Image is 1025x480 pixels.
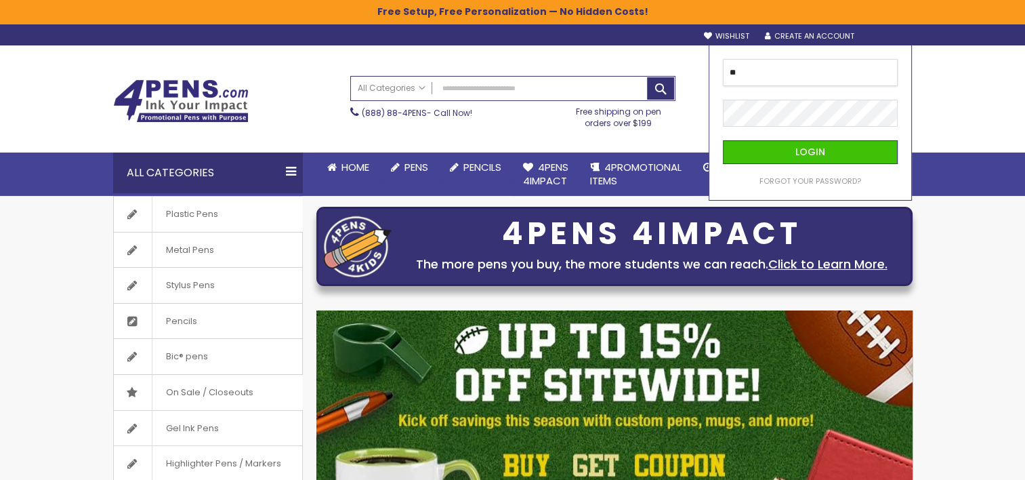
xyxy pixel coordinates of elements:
a: Gel Ink Pens [114,411,302,446]
a: Metal Pens [114,233,302,268]
a: Bic® pens [114,339,302,374]
span: Plastic Pens [152,197,232,232]
a: On Sale / Closeouts [114,375,302,410]
div: 4PENS 4IMPACT [398,220,905,248]
span: Pencils [463,160,501,174]
div: Sign In [867,32,912,42]
span: Gel Ink Pens [152,411,232,446]
a: 4Pens4impact [512,153,579,197]
img: four_pen_logo.png [324,216,392,277]
a: Plastic Pens [114,197,302,232]
a: Wishlist [703,31,749,41]
span: Pencils [152,304,211,339]
span: - Call Now! [362,107,472,119]
span: 4Pens 4impact [523,160,568,188]
span: Metal Pens [152,233,228,268]
a: Click to Learn More. [768,256,887,273]
a: Create an Account [764,31,854,41]
a: 4PROMOTIONALITEMS [579,153,692,197]
div: All Categories [113,153,303,193]
a: All Categories [351,77,432,99]
img: 4Pens Custom Pens and Promotional Products [113,79,249,123]
div: Free shipping on pen orders over $199 [562,101,675,128]
span: On Sale / Closeouts [152,375,267,410]
span: Home [341,160,369,174]
span: All Categories [358,83,425,94]
a: Rush [692,153,753,182]
span: Stylus Pens [152,268,228,303]
a: Pencils [114,304,302,339]
div: The more pens you buy, the more students we can reach. [398,255,905,274]
span: 4PROMOTIONAL ITEMS [590,160,682,188]
a: (888) 88-4PENS [362,107,427,119]
a: Forgot Your Password? [759,176,861,186]
a: Home [316,153,380,182]
span: Pens [404,160,428,174]
a: Pencils [439,153,512,182]
a: Stylus Pens [114,268,302,303]
span: Forgot Your Password? [759,176,861,186]
span: Login [795,145,825,159]
button: Login [723,140,898,164]
a: Pens [380,153,439,182]
span: Bic® pens [152,339,222,374]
